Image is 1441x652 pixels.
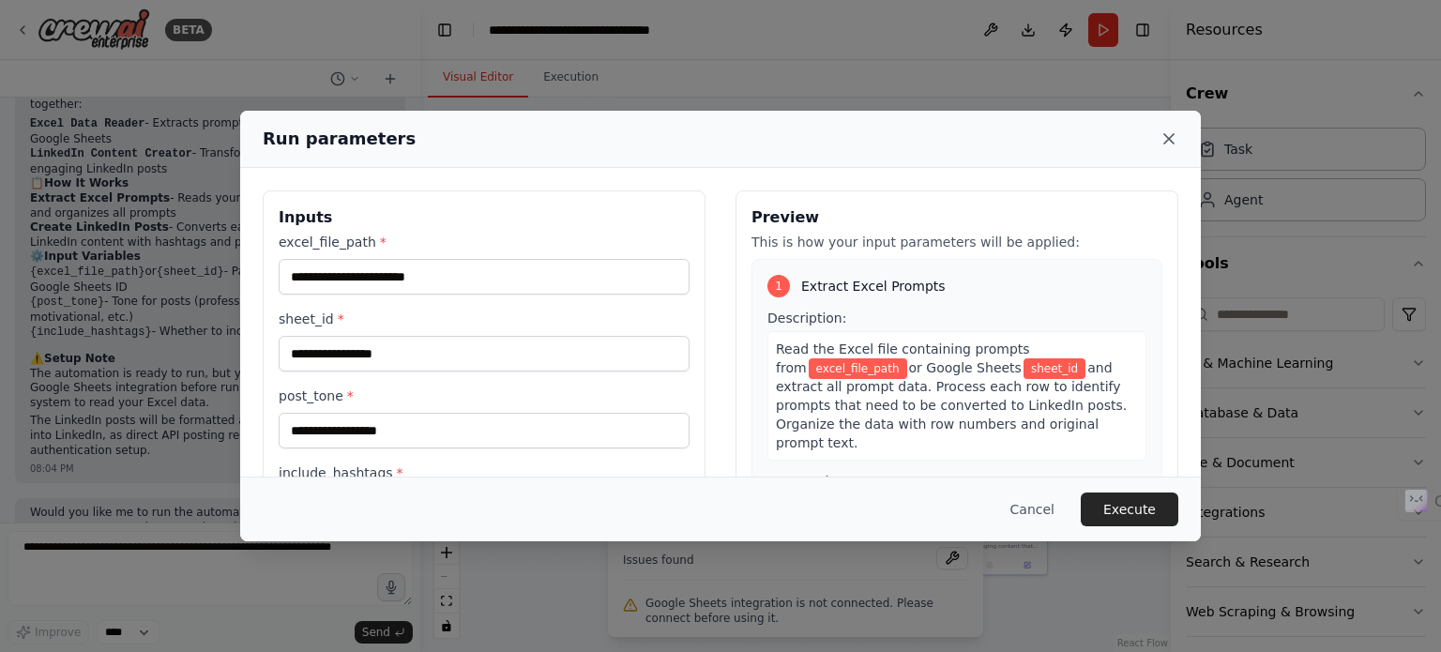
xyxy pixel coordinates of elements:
h2: Run parameters [263,126,416,152]
span: or Google Sheets [909,360,1022,375]
button: Cancel [995,493,1069,526]
div: 1 [767,275,790,297]
label: excel_file_path [279,233,690,251]
span: Expected output: [767,474,881,489]
h3: Preview [751,206,1162,229]
span: Read the Excel file containing prompts from [776,341,1030,375]
label: include_hashtags [279,463,690,482]
span: Extract Excel Prompts [801,277,946,296]
span: Description: [767,311,846,326]
label: post_tone [279,387,690,405]
h3: Inputs [279,206,690,229]
span: and extract all prompt data. Process each row to identify prompts that need to be converted to Li... [776,360,1127,450]
p: This is how your input parameters will be applied: [751,233,1162,251]
label: sheet_id [279,310,690,328]
button: Execute [1081,493,1178,526]
span: Variable: sheet_id [1024,358,1085,379]
span: Variable: excel_file_path [809,358,907,379]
